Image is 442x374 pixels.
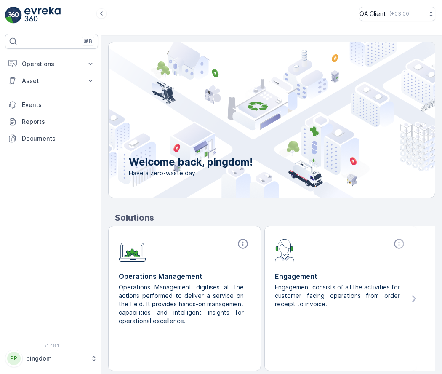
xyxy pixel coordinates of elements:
button: Asset [5,72,98,89]
span: Have a zero-waste day [129,169,253,177]
p: Reports [22,118,95,126]
p: ⌘B [84,38,92,45]
p: Asset [22,77,81,85]
p: QA Client [359,10,386,18]
button: Operations [5,56,98,72]
img: city illustration [71,42,435,198]
p: Engagement [275,271,407,281]
img: logo_light-DOdMpM7g.png [24,7,61,24]
p: Solutions [115,211,435,224]
img: module-icon [275,238,295,262]
a: Reports [5,113,98,130]
p: pingdom [26,354,86,363]
div: PP [7,352,21,365]
p: Welcome back, pingdom! [129,155,253,169]
a: Events [5,96,98,113]
p: Operations Management [119,271,250,281]
button: QA Client(+03:00) [359,7,435,21]
p: Operations Management digitises all the actions performed to deliver a service on the field. It p... [119,283,244,325]
button: PPpingdom [5,350,98,367]
p: Events [22,101,95,109]
p: Documents [22,134,95,143]
img: logo [5,7,22,24]
p: ( +03:00 ) [389,11,411,17]
a: Documents [5,130,98,147]
span: v 1.48.1 [5,343,98,348]
p: Operations [22,60,81,68]
img: module-icon [119,238,146,262]
p: Engagement consists of all the activities for customer facing operations from order receipt to in... [275,283,400,308]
